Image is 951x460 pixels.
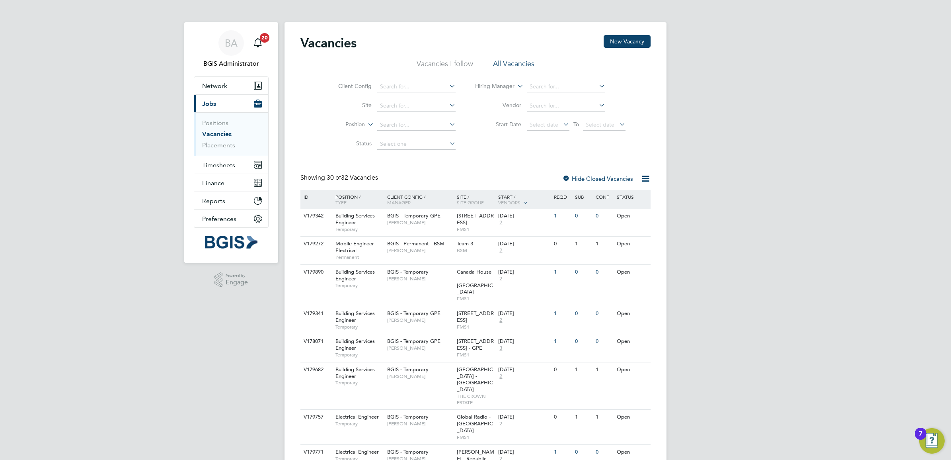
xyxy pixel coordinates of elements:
[302,334,329,349] div: V178071
[457,393,495,405] span: THE CROWN ESTATE
[202,141,235,149] a: Placements
[302,237,329,251] div: V179272
[335,226,383,233] span: Temporary
[335,240,377,254] span: Mobile Engineer - Electrical
[194,30,269,69] a: BABGIS Administrator
[194,112,268,156] div: Jobs
[387,247,453,254] span: [PERSON_NAME]
[184,22,278,263] nav: Main navigation
[562,175,633,182] label: Hide Closed Vacancies
[377,100,456,112] input: Search for...
[202,100,216,108] span: Jobs
[552,445,573,460] div: 1
[573,306,594,321] div: 0
[457,338,494,351] span: [STREET_ADDRESS] - GPE
[552,265,573,280] div: 1
[335,212,375,226] span: Building Services Engineer
[493,59,534,73] li: All Vacancies
[594,410,614,425] div: 1
[457,310,494,323] span: [STREET_ADDRESS]
[594,209,614,223] div: 0
[498,276,503,282] span: 2
[615,334,649,349] div: Open
[202,161,235,169] span: Timesheets
[919,428,945,454] button: Open Resource Center, 7 new notifications
[302,209,329,223] div: V179342
[319,121,365,129] label: Position
[335,413,379,420] span: Electrical Engineer
[571,119,581,129] span: To
[615,265,649,280] div: Open
[498,219,503,226] span: 2
[457,296,495,302] span: FMS1
[335,199,347,206] span: Type
[194,192,268,209] button: Reports
[194,77,268,94] button: Network
[615,190,649,204] div: Status
[919,434,922,444] div: 7
[530,121,558,128] span: Select date
[250,30,266,56] a: 20
[527,100,605,112] input: Search for...
[475,102,521,109] label: Vendor
[498,338,550,345] div: [DATE]
[496,190,552,210] div: Start /
[573,410,594,425] div: 1
[604,35,651,48] button: New Vacancy
[194,174,268,192] button: Finance
[335,268,375,282] span: Building Services Engineer
[457,434,495,440] span: FMS1
[573,209,594,223] div: 0
[498,199,520,206] span: Vendors
[455,190,497,209] div: Site /
[594,265,614,280] div: 0
[594,334,614,349] div: 0
[527,81,605,92] input: Search for...
[457,240,473,247] span: Team 3
[335,421,383,427] span: Temporary
[335,448,379,455] span: Electrical Engineer
[387,338,440,345] span: BGIS - Temporary GPE
[387,276,453,282] span: [PERSON_NAME]
[377,139,456,150] input: Select one
[202,130,232,138] a: Vacancies
[302,190,329,204] div: ID
[387,240,444,247] span: BGIS - Permanent - BSM
[573,265,594,280] div: 0
[335,282,383,289] span: Temporary
[552,362,573,377] div: 0
[214,272,248,288] a: Powered byEngage
[385,190,455,209] div: Client Config /
[552,306,573,321] div: 1
[335,352,383,358] span: Temporary
[615,306,649,321] div: Open
[194,156,268,174] button: Timesheets
[615,410,649,425] div: Open
[457,352,495,358] span: FMS1
[327,174,378,182] span: 32 Vacancies
[457,413,493,434] span: Global Radio - [GEOGRAPHIC_DATA]
[202,197,225,205] span: Reports
[498,241,550,247] div: [DATE]
[300,35,357,51] h2: Vacancies
[498,373,503,380] span: 2
[573,237,594,251] div: 1
[573,190,594,204] div: Sub
[615,237,649,251] div: Open
[615,445,649,460] div: Open
[387,366,429,373] span: BGIS - Temporary
[387,199,411,206] span: Manager
[615,209,649,223] div: Open
[302,265,329,280] div: V179890
[573,445,594,460] div: 0
[335,324,383,330] span: Temporary
[594,237,614,251] div: 1
[586,121,614,128] span: Select date
[202,215,236,223] span: Preferences
[326,82,372,90] label: Client Config
[387,448,429,455] span: BGIS - Temporary
[326,102,372,109] label: Site
[417,59,473,73] li: Vacancies I follow
[552,334,573,349] div: 1
[194,59,269,69] span: BGIS Administrator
